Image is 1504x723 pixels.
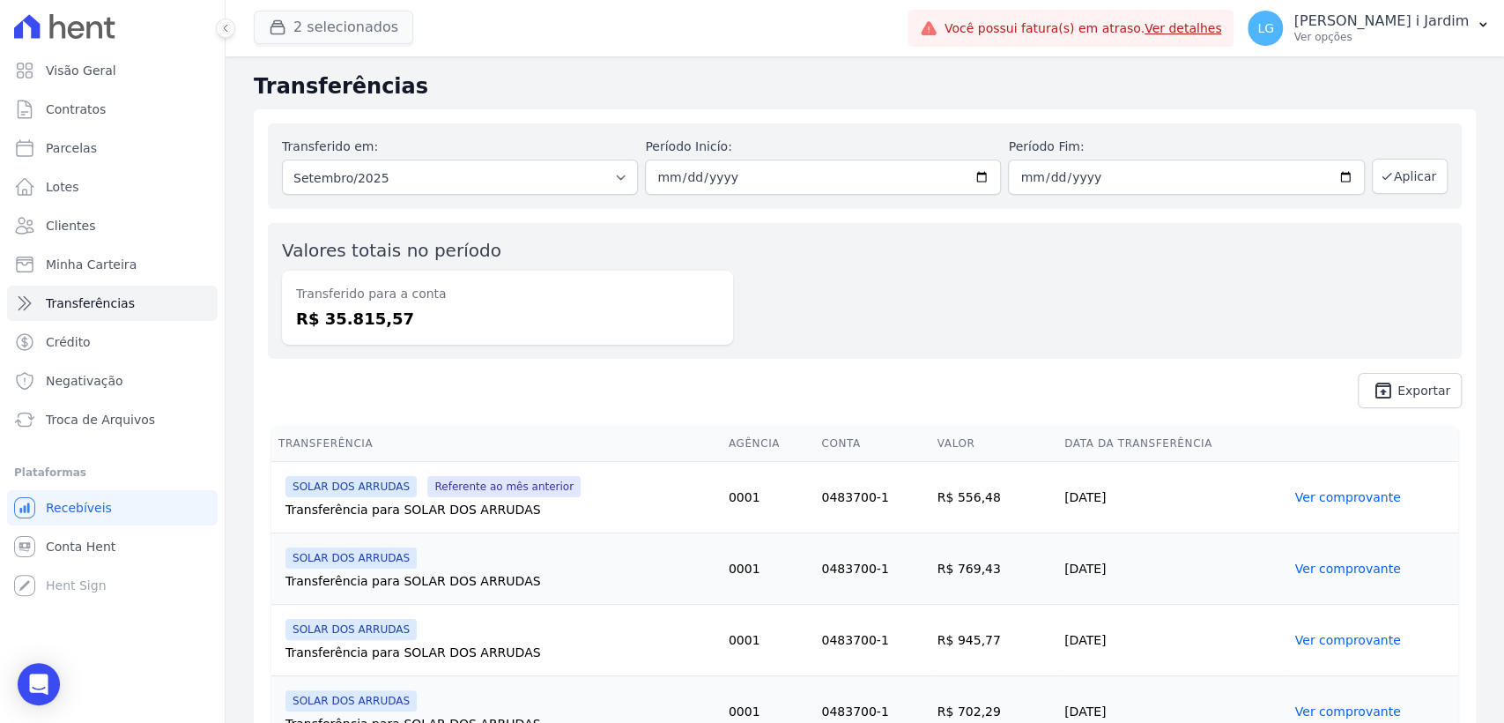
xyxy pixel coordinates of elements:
[930,426,1057,462] th: Valor
[1295,562,1401,576] a: Ver comprovante
[7,402,218,437] a: Troca de Arquivos
[271,426,722,462] th: Transferência
[814,605,930,676] td: 0483700-1
[1397,385,1450,396] span: Exportar
[1145,21,1222,35] a: Ver detalhes
[722,533,815,605] td: 0001
[930,462,1057,533] td: R$ 556,48
[285,548,417,569] span: SOLAR DOS ARRUDAS
[285,572,715,590] div: Transferência para SOLAR DOS ARRUDAS
[46,538,115,555] span: Conta Hent
[1373,380,1394,401] i: unarchive
[1057,462,1288,533] td: [DATE]
[814,462,930,533] td: 0483700-1
[254,11,413,44] button: 2 selecionados
[1234,4,1504,53] button: LG [PERSON_NAME] i Jardim Ver opções
[46,294,135,312] span: Transferências
[930,533,1057,605] td: R$ 769,43
[282,240,501,261] label: Valores totais no período
[254,71,1476,102] h2: Transferências
[46,372,123,390] span: Negativação
[7,363,218,399] a: Negativação
[296,307,719,331] dd: R$ 35.815,57
[14,462,211,483] div: Plataformas
[46,101,106,118] span: Contratos
[285,690,417,712] span: SOLAR DOS ARRUDAS
[814,533,930,605] td: 0483700-1
[18,663,60,705] div: Open Intercom Messenger
[7,208,218,243] a: Clientes
[1295,633,1401,647] a: Ver comprovante
[814,426,930,462] th: Conta
[285,501,715,518] div: Transferência para SOLAR DOS ARRUDAS
[1295,490,1401,504] a: Ver comprovante
[7,169,218,205] a: Lotes
[46,62,116,79] span: Visão Geral
[1293,12,1469,30] p: [PERSON_NAME] i Jardim
[7,92,218,127] a: Contratos
[46,217,95,235] span: Clientes
[1257,22,1274,34] span: LG
[1372,159,1448,194] button: Aplicar
[1358,373,1462,408] a: unarchive Exportar
[1293,30,1469,44] p: Ver opções
[7,247,218,282] a: Minha Carteira
[7,130,218,166] a: Parcelas
[722,426,815,462] th: Agência
[7,53,218,88] a: Visão Geral
[7,324,218,360] a: Crédito
[1008,138,1364,156] label: Período Fim:
[285,619,417,640] span: SOLAR DOS ARRUDAS
[285,476,417,497] span: SOLAR DOS ARRUDAS
[46,256,137,273] span: Minha Carteira
[722,462,815,533] td: 0001
[427,476,581,497] span: Referente ao mês anterior
[7,529,218,564] a: Conta Hent
[1057,533,1288,605] td: [DATE]
[1057,605,1288,676] td: [DATE]
[1057,426,1288,462] th: Data da Transferência
[46,499,112,517] span: Recebíveis
[1295,704,1401,719] a: Ver comprovante
[722,605,815,676] td: 0001
[930,605,1057,676] td: R$ 945,77
[46,411,155,429] span: Troca de Arquivos
[645,138,1001,156] label: Período Inicío:
[7,490,218,525] a: Recebíveis
[282,139,378,153] label: Transferido em:
[945,19,1222,38] span: Você possui fatura(s) em atraso.
[285,644,715,661] div: Transferência para SOLAR DOS ARRUDAS
[46,333,91,351] span: Crédito
[7,286,218,321] a: Transferências
[296,285,719,303] dt: Transferido para a conta
[46,178,79,196] span: Lotes
[46,139,97,157] span: Parcelas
